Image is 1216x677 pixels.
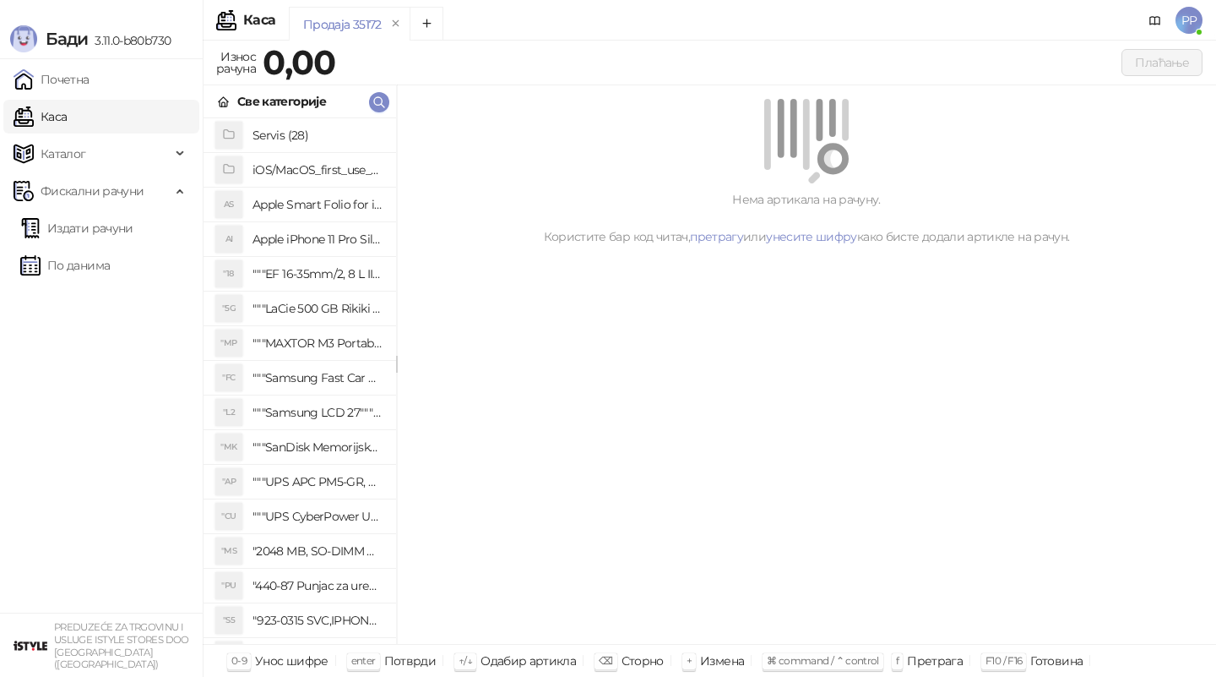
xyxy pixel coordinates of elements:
[385,17,407,31] button: remove
[622,650,664,672] div: Сторно
[252,503,383,530] h4: """UPS CyberPower UT650EG, 650VA/360W , line-int., s_uko, desktop"""
[41,137,86,171] span: Каталог
[252,122,383,149] h4: Servis (28)
[252,156,383,183] h4: iOS/MacOS_first_use_assistance (4)
[1030,650,1083,672] div: Готовина
[263,41,335,83] strong: 0,00
[896,654,898,667] span: f
[215,364,242,391] div: "FC
[215,572,242,599] div: "PU
[252,468,383,495] h4: """UPS APC PM5-GR, Essential Surge Arrest,5 utic_nica"""
[767,654,879,667] span: ⌘ command / ⌃ control
[1175,7,1202,34] span: PP
[231,654,247,667] span: 0-9
[252,191,383,218] h4: Apple Smart Folio for iPad mini (A17 Pro) - Sage
[215,295,242,322] div: "5G
[54,621,189,670] small: PREDUZEĆE ZA TRGOVINU I USLUGE ISTYLE STORES DOO [GEOGRAPHIC_DATA] ([GEOGRAPHIC_DATA])
[252,330,383,357] h4: """MAXTOR M3 Portable 2TB 2.5"""" crni eksterni hard disk HX-M201TCB/GM"""
[384,650,437,672] div: Потврди
[215,260,242,287] div: "18
[213,46,259,79] div: Износ рачуна
[215,607,242,634] div: "S5
[303,15,382,34] div: Продаја 35172
[46,29,88,49] span: Бади
[215,434,242,461] div: "MK
[985,654,1022,667] span: F10 / F16
[41,174,144,208] span: Фискални рачуни
[599,654,612,667] span: ⌫
[1121,49,1202,76] button: Плаћање
[417,190,1196,246] div: Нема артикала на рачуну. Користите бар код читач, или како бисте додали артикле на рачун.
[252,607,383,634] h4: "923-0315 SVC,IPHONE 5/5S BATTERY REMOVAL TRAY Držač za iPhone sa kojim se otvara display
[215,330,242,357] div: "MP
[215,642,242,669] div: "SD
[215,538,242,565] div: "MS
[14,629,47,663] img: 64x64-companyLogo-77b92cf4-9946-4f36-9751-bf7bb5fd2c7d.png
[243,14,275,27] div: Каса
[252,434,383,461] h4: """SanDisk Memorijska kartica 256GB microSDXC sa SD adapterom SDSQXA1-256G-GN6MA - Extreme PLUS, ...
[14,100,67,134] a: Каса
[10,25,37,52] img: Logo
[20,248,110,282] a: По данима
[215,468,242,495] div: "AP
[215,191,242,218] div: AS
[480,650,576,672] div: Одабир артикла
[700,650,744,672] div: Измена
[1142,7,1169,34] a: Документација
[88,33,171,48] span: 3.11.0-b80b730
[252,642,383,669] h4: "923-0448 SVC,IPHONE,TOURQUE DRIVER KIT .65KGF- CM Šrafciger "
[687,654,692,667] span: +
[252,399,383,426] h4: """Samsung LCD 27"""" C27F390FHUXEN"""
[215,399,242,426] div: "L2
[215,226,242,253] div: AI
[252,295,383,322] h4: """LaCie 500 GB Rikiki USB 3.0 / Ultra Compact & Resistant aluminum / USB 3.0 / 2.5"""""""
[215,503,242,530] div: "CU
[204,118,396,644] div: grid
[255,650,328,672] div: Унос шифре
[14,63,90,96] a: Почетна
[690,229,743,244] a: претрагу
[20,211,133,245] a: Издати рачуни
[410,7,443,41] button: Add tab
[237,92,326,111] div: Све категорије
[252,260,383,287] h4: """EF 16-35mm/2, 8 L III USM"""
[459,654,472,667] span: ↑/↓
[907,650,963,672] div: Претрага
[252,226,383,253] h4: Apple iPhone 11 Pro Silicone Case - Black
[252,364,383,391] h4: """Samsung Fast Car Charge Adapter, brzi auto punja_, boja crna"""
[351,654,376,667] span: enter
[766,229,857,244] a: унесите шифру
[252,572,383,599] h4: "440-87 Punjac za uredjaje sa micro USB portom 4/1, Stand."
[252,538,383,565] h4: "2048 MB, SO-DIMM DDRII, 667 MHz, Napajanje 1,8 0,1 V, Latencija CL5"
